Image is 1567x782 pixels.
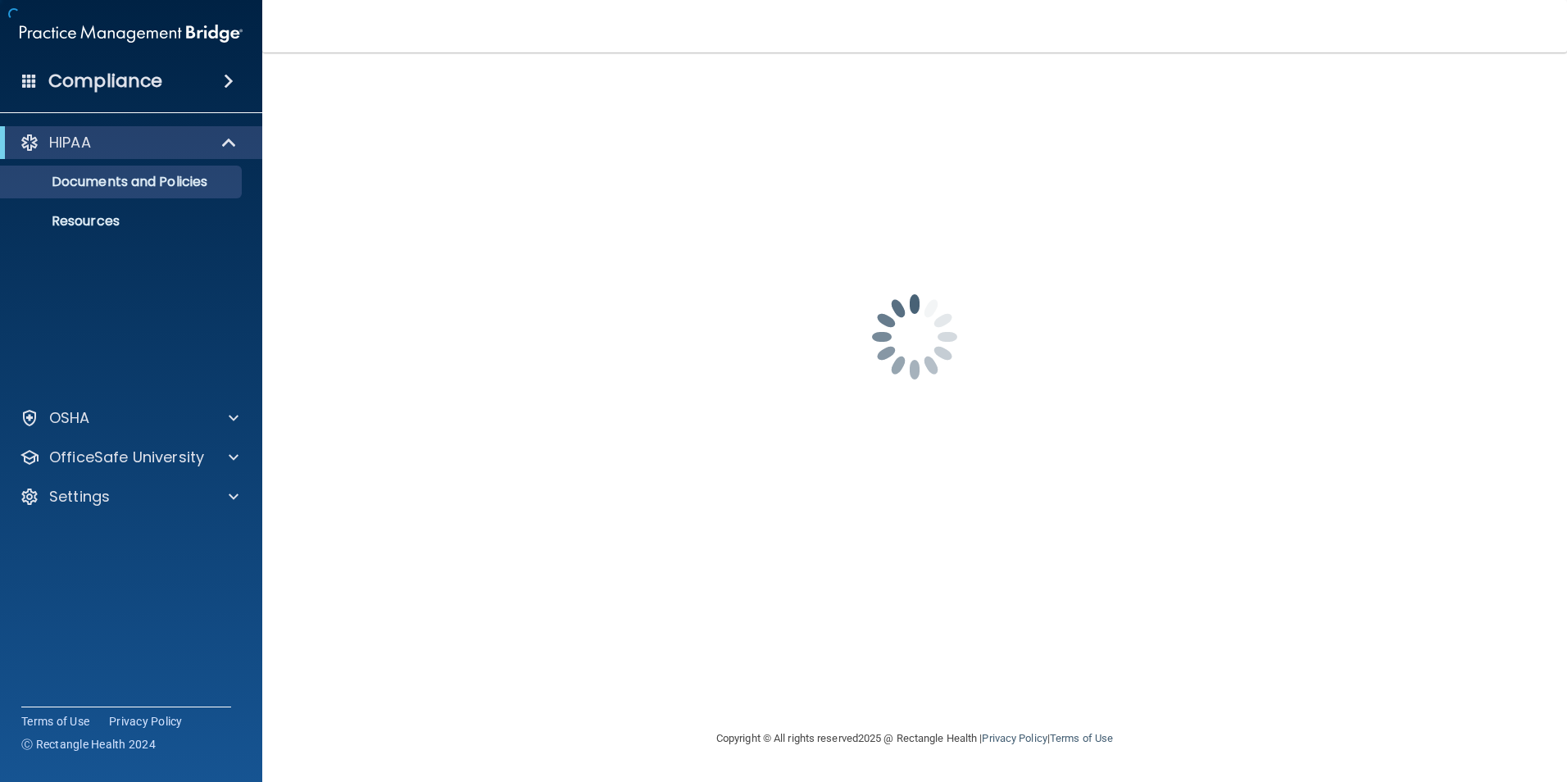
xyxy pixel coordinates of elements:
[20,133,238,152] a: HIPAA
[11,174,234,190] p: Documents and Policies
[21,713,89,730] a: Terms of Use
[20,408,238,428] a: OSHA
[49,487,110,507] p: Settings
[48,70,162,93] h4: Compliance
[49,133,91,152] p: HIPAA
[49,448,204,467] p: OfficeSafe University
[20,487,238,507] a: Settings
[49,408,90,428] p: OSHA
[1050,732,1113,744] a: Terms of Use
[11,213,234,230] p: Resources
[109,713,183,730] a: Privacy Policy
[20,448,238,467] a: OfficeSafe University
[21,736,156,752] span: Ⓒ Rectangle Health 2024
[982,732,1047,744] a: Privacy Policy
[615,712,1214,765] div: Copyright © All rights reserved 2025 @ Rectangle Health | |
[833,255,997,419] img: spinner.e123f6fc.gif
[20,17,243,50] img: PMB logo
